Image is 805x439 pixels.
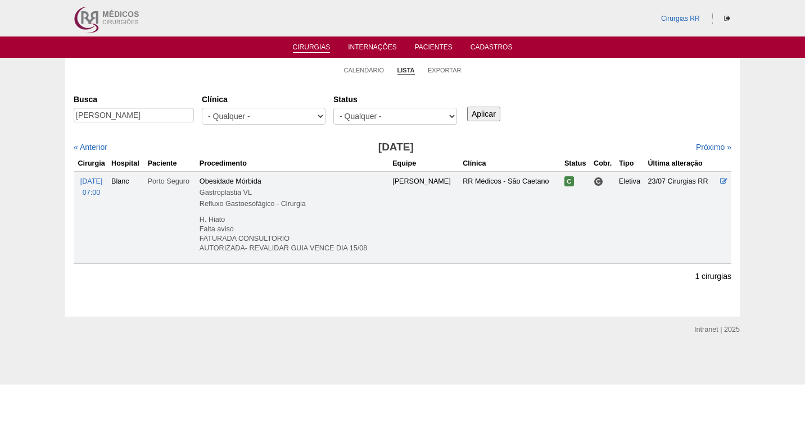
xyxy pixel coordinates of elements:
th: Tipo [617,156,645,172]
a: Cadastros [471,43,513,54]
a: Próximo » [696,143,731,152]
th: Cobr. [591,156,617,172]
td: 23/07 Cirurgias RR [645,171,718,263]
th: Status [562,156,591,172]
a: Lista [397,66,415,75]
a: Editar [720,177,727,185]
th: Hospital [109,156,146,172]
input: Digite os termos que você deseja procurar. [74,108,194,122]
a: Pacientes [415,43,453,54]
p: H. Hiato Falta aviso FATURADA CONSULTORIO AUTORIZADA- REVALIDAR GUIA VENCE DIA 15/08 [200,215,388,253]
td: [PERSON_NAME] [390,171,460,263]
td: Blanc [109,171,146,263]
a: Cirurgias [293,43,331,53]
div: Intranet | 2025 [694,324,740,335]
td: Obesidade Mórbida [197,171,390,263]
span: 07:00 [83,189,101,196]
span: Confirmada [564,176,574,186]
a: Exportar [428,66,462,74]
a: Calendário [344,66,385,74]
td: RR Médicos - São Caetano [460,171,562,263]
label: Status [333,94,457,105]
span: [DATE] [80,177,103,185]
th: Última alteração [645,156,718,172]
p: 1 cirurgias [695,271,731,282]
h3: [DATE] [232,139,560,156]
div: Refluxo Gastoesofágico - Cirurgia [200,198,388,209]
a: Internações [348,43,397,54]
a: « Anterior [74,143,107,152]
label: Busca [74,94,194,105]
th: Cirurgia [74,156,109,172]
a: [DATE] 07:00 [80,177,103,196]
th: Equipe [390,156,460,172]
i: Sair [724,15,730,22]
input: Aplicar [467,107,500,121]
label: Clínica [202,94,325,105]
th: Procedimento [197,156,390,172]
th: Clínica [460,156,562,172]
span: Consultório [594,177,603,186]
a: Cirurgias RR [661,15,700,22]
td: Eletiva [617,171,645,263]
th: Paciente [146,156,197,172]
div: Porto Seguro [148,176,195,187]
div: Gastroplastia VL [200,187,388,198]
